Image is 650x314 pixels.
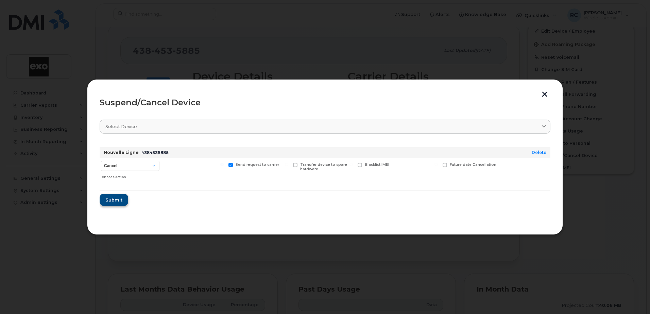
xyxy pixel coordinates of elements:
span: Submit [105,197,122,203]
strong: Nouvelle Ligne [104,150,139,155]
button: Submit [100,194,128,206]
input: Future date Cancellation [434,163,438,166]
span: Future date Cancellation [450,162,496,167]
a: Delete [532,150,546,155]
span: 4384535885 [141,150,169,155]
span: Transfer device to spare hardware [300,162,347,171]
input: Send request to carrier [220,163,224,166]
input: Transfer device to spare hardware [285,163,288,166]
input: Blacklist IMEI [349,163,353,166]
div: Choose action [102,172,159,180]
a: Select device [100,120,550,134]
span: Send request to carrier [236,162,279,167]
span: Blacklist IMEI [365,162,389,167]
div: Suspend/Cancel Device [100,99,550,107]
span: Select device [105,123,137,130]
